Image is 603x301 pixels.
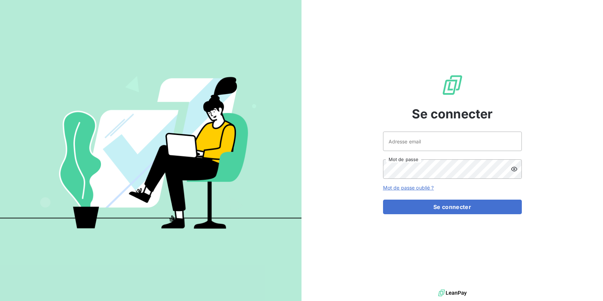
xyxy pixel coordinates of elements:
[441,74,464,96] img: Logo LeanPay
[412,104,493,123] span: Se connecter
[438,288,467,298] img: logo
[383,132,522,151] input: placeholder
[383,200,522,214] button: Se connecter
[383,185,434,191] a: Mot de passe oublié ?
